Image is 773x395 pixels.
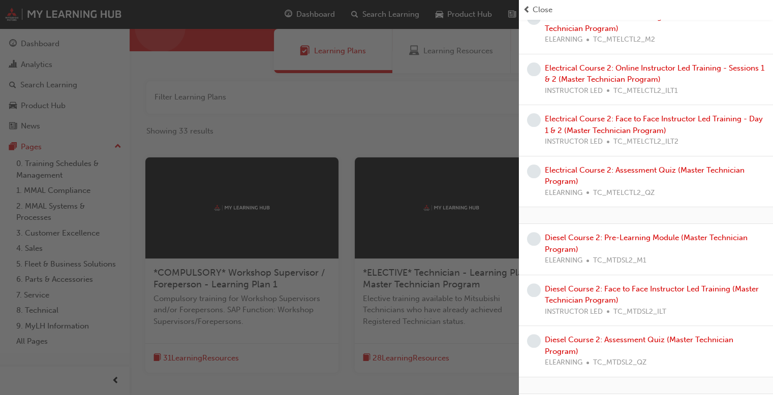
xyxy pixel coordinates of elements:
span: ELEARNING [545,255,582,267]
a: Diesel Course 2: Pre-Learning Module (Master Technician Program) [545,233,748,254]
span: ELEARNING [545,357,582,369]
span: TC_MTDSL2_QZ [593,357,646,369]
span: TC_MTDSL2_M1 [593,255,646,267]
span: TC_MTELCTL2_ILT2 [613,136,678,148]
span: Close [533,4,552,16]
span: learningRecordVerb_NONE-icon [527,113,541,127]
span: TC_MTELCTL2_M2 [593,34,655,46]
span: TC_MTELCTL2_ILT1 [613,85,678,97]
span: ELEARNING [545,34,582,46]
a: Electrical Course 2: Face to Face Instructor Led Training - Day 1 & 2 (Master Technician Program) [545,114,763,135]
a: Electrical Course 2: Online Instructor Led Training - Sessions 1 & 2 (Master Technician Program) [545,63,764,84]
span: learningRecordVerb_NONE-icon [527,62,541,76]
span: TC_MTELCTL2_QZ [593,187,655,199]
span: INSTRUCTOR LED [545,306,603,318]
a: Electrical Course 2: Pre-Learning Module 2 (Master Technician Program) [545,12,725,33]
span: ELEARNING [545,187,582,199]
a: Electrical Course 2: Assessment Quiz (Master Technician Program) [545,166,745,186]
span: learningRecordVerb_NONE-icon [527,232,541,246]
a: Diesel Course 2: Assessment Quiz (Master Technician Program) [545,335,733,356]
span: learningRecordVerb_NONE-icon [527,334,541,348]
span: INSTRUCTOR LED [545,85,603,97]
span: learningRecordVerb_NONE-icon [527,164,541,178]
a: Diesel Course 2: Face to Face Instructor Led Training (Master Technician Program) [545,284,759,305]
button: prev-iconClose [523,4,769,16]
span: prev-icon [523,4,531,16]
span: TC_MTDSL2_ILT [613,306,666,318]
span: INSTRUCTOR LED [545,136,603,148]
span: learningRecordVerb_NONE-icon [527,283,541,297]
